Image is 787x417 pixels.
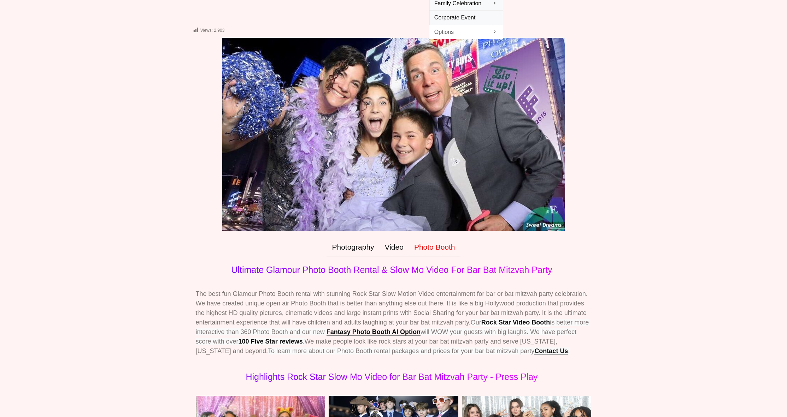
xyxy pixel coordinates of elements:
a: Corporate Event [429,11,503,25]
span: will WOW your guests with big laughs. We have perfect score with o [196,328,576,345]
span: . [568,347,570,355]
a: Video [380,238,409,256]
span: Our is better more interactive than 360 Photo Booth and our new [196,319,589,335]
a: Photo Booth [409,238,460,256]
a: Fantasy Photo Booth AI Option [327,328,421,336]
span: 2,903 [214,28,224,33]
a: Rock Star Video Booth [481,319,550,326]
span: ver [230,338,239,345]
span: Corporate Event [434,13,498,22]
span: To learn more about our Photo Booth rental packages and prices for your bar bat mitzvah party [268,347,534,355]
span: Options [434,27,498,37]
span: . [303,338,305,345]
a: Photography [327,238,379,256]
span: Views: [200,28,213,33]
img: bar bat mitzvah photography booth party rental kids entertainment nj ny [222,38,565,231]
p: The best fun Glamour Photo Booth rental with stunning Rock Star Slow Motion Video entertainment f... [196,289,592,356]
span: Highlights Rock Star Slow Mo Video for Bar Bat Mitzvah Party - Press Play [246,372,538,382]
a: 100 Five Star reviews [239,338,303,345]
span: Ultimate Glamour Photo Booth Rental & Slow Mo Video For Bar Bat Mitzvah Party [231,265,552,275]
a: Contact Us [534,347,568,355]
a: Options [429,25,503,39]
